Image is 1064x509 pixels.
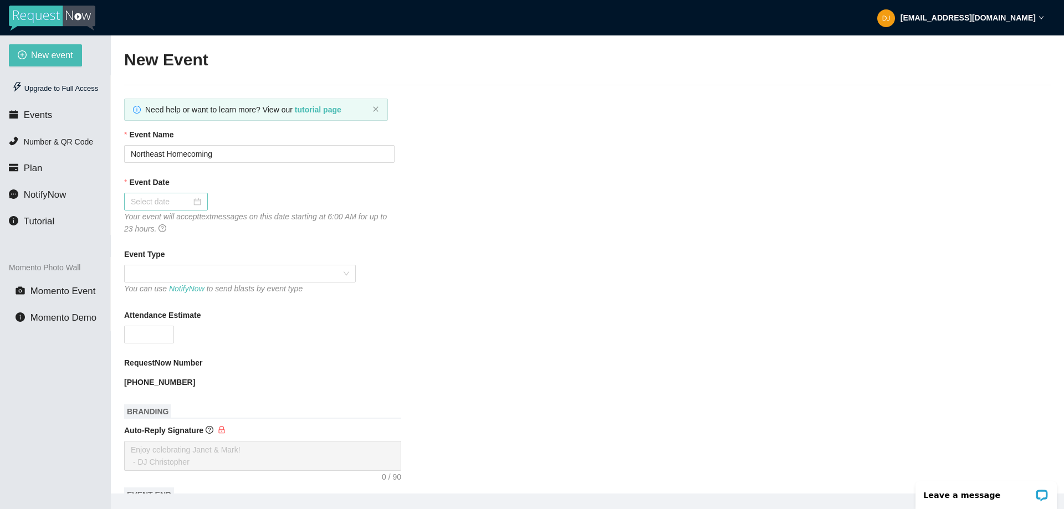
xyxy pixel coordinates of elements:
[16,312,25,322] span: info-circle
[218,426,226,434] span: lock
[9,44,82,66] button: plus-circleNew event
[124,487,174,502] span: EVENT END
[124,145,395,163] input: Janet's and Mark's Wedding
[133,106,141,114] span: info-circle
[24,189,66,200] span: NotifyNow
[24,163,43,173] span: Plan
[16,286,25,295] span: camera
[124,49,1051,71] h2: New Event
[877,9,895,27] img: 58af1a5340717f453292e02ea9ebbb51
[158,224,166,232] span: question-circle
[131,196,191,208] input: Select date
[129,128,173,141] b: Event Name
[124,248,165,260] b: Event Type
[24,216,54,227] span: Tutorial
[9,189,18,199] span: message
[31,48,73,62] span: New event
[129,176,169,188] b: Event Date
[372,106,379,113] button: close
[124,426,203,435] b: Auto-Reply Signature
[124,357,203,369] b: RequestNow Number
[124,378,195,387] b: [PHONE_NUMBER]
[145,105,341,114] span: Need help or want to learn more? View our
[124,212,387,233] i: Your event will accept text messages on this date starting at 6:00 AM for up to 23 hours.
[1039,15,1044,20] span: down
[24,137,93,146] span: Number & QR Code
[169,284,204,293] a: NotifyNow
[9,6,95,31] img: RequestNow
[30,312,96,323] span: Momento Demo
[9,110,18,119] span: calendar
[124,282,356,295] div: You can use to send blasts by event type
[124,404,171,419] span: BRANDING
[30,286,96,296] span: Momento Event
[206,426,213,434] span: question-circle
[908,474,1064,509] iframe: LiveChat chat widget
[124,309,201,321] b: Attendance Estimate
[9,216,18,225] span: info-circle
[295,105,341,114] a: tutorial page
[9,78,101,100] div: Upgrade to Full Access
[12,82,22,92] span: thunderbolt
[901,13,1036,22] strong: [EMAIL_ADDRESS][DOMAIN_NAME]
[18,50,27,61] span: plus-circle
[9,163,18,172] span: credit-card
[24,110,52,120] span: Events
[9,136,18,146] span: phone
